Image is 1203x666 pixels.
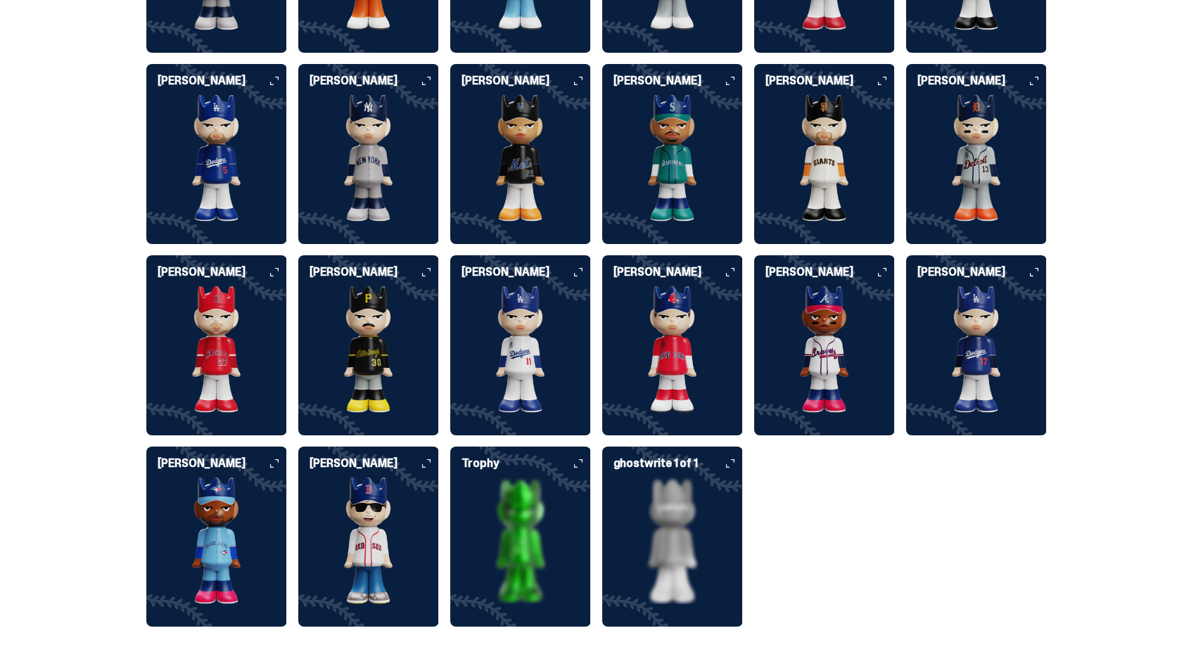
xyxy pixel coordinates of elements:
[917,75,1047,87] h6: [PERSON_NAME]
[298,478,439,604] img: card image
[462,267,591,278] h6: [PERSON_NAME]
[906,95,1047,222] img: card image
[450,286,591,413] img: card image
[450,95,591,222] img: card image
[298,95,439,222] img: card image
[298,286,439,413] img: card image
[146,478,287,604] img: card image
[158,458,287,469] h6: [PERSON_NAME]
[602,286,743,413] img: card image
[917,267,1047,278] h6: [PERSON_NAME]
[146,95,287,222] img: card image
[602,478,743,604] img: card image
[310,267,439,278] h6: [PERSON_NAME]
[906,286,1047,413] img: card image
[754,95,895,222] img: card image
[310,458,439,469] h6: [PERSON_NAME]
[602,95,743,222] img: card image
[765,75,895,87] h6: [PERSON_NAME]
[462,458,591,469] h6: Trophy
[613,75,743,87] h6: [PERSON_NAME]
[450,478,591,604] img: card image
[613,458,743,469] h6: ghostwrite 1 of 1
[310,75,439,87] h6: [PERSON_NAME]
[613,267,743,278] h6: [PERSON_NAME]
[462,75,591,87] h6: [PERSON_NAME]
[158,267,287,278] h6: [PERSON_NAME]
[765,267,895,278] h6: [PERSON_NAME]
[754,286,895,413] img: card image
[146,286,287,413] img: card image
[158,75,287,87] h6: [PERSON_NAME]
